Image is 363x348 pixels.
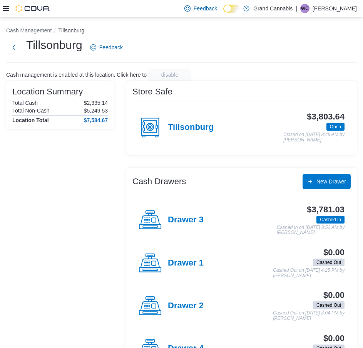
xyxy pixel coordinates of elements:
[84,117,108,123] h4: $7,584.67
[316,216,345,224] span: Cashed In
[26,37,82,53] h1: Tillsonburg
[313,4,357,13] p: [PERSON_NAME]
[132,177,186,186] h3: Cash Drawers
[330,123,341,130] span: Open
[12,100,38,106] h6: Total Cash
[307,205,345,214] h3: $3,781.03
[148,69,191,81] button: disable
[99,44,123,51] span: Feedback
[15,5,50,12] img: Cova
[12,87,83,96] h3: Location Summary
[168,301,204,311] h4: Drawer 2
[87,40,126,55] a: Feedback
[223,5,239,13] input: Dark Mode
[300,4,309,13] div: Wilda Carrier
[168,123,214,133] h4: Tillsonburg
[316,302,341,309] span: Cashed Out
[12,117,49,123] h4: Location Total
[323,248,345,257] h3: $0.00
[316,178,346,185] span: New Drawer
[273,311,345,321] p: Cashed Out on [DATE] 8:04 PM by [PERSON_NAME]
[307,112,345,121] h3: $3,803.64
[283,132,345,143] p: Closed on [DATE] 8:48 AM by [PERSON_NAME]
[323,291,345,300] h3: $0.00
[6,40,22,55] button: Next
[313,301,345,309] span: Cashed Out
[323,334,345,343] h3: $0.00
[168,215,204,225] h4: Drawer 3
[273,268,345,278] p: Cashed Out on [DATE] 4:25 PM by [PERSON_NAME]
[316,259,341,266] span: Cashed Out
[168,258,204,268] h4: Drawer 1
[301,4,309,13] span: WC
[313,259,345,266] span: Cashed Out
[58,27,84,34] button: Tillsonburg
[132,87,172,96] h3: Store Safe
[6,72,147,78] p: Cash management is enabled at this location. Click here to
[181,1,220,16] a: Feedback
[303,174,351,189] button: New Drawer
[6,27,357,36] nav: An example of EuiBreadcrumbs
[194,5,217,12] span: Feedback
[161,71,178,79] span: disable
[326,123,345,131] span: Open
[84,100,108,106] p: $2,335.14
[296,4,297,13] p: |
[277,225,345,235] p: Cashed In on [DATE] 8:52 AM by [PERSON_NAME]
[12,108,50,114] h6: Total Non-Cash
[253,4,293,13] p: Grand Cannabis
[320,216,341,223] span: Cashed In
[6,27,52,34] button: Cash Management
[84,108,108,114] p: $5,249.53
